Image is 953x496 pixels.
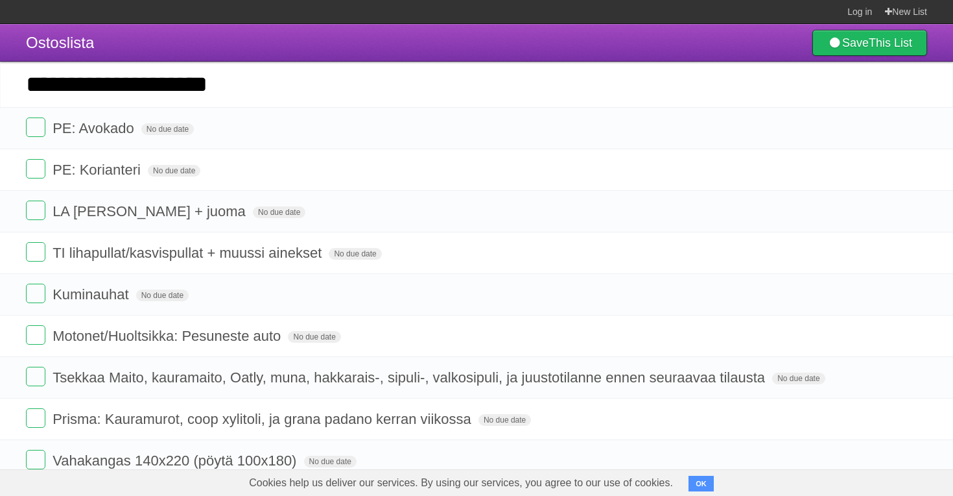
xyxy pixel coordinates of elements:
[812,30,927,56] a: SaveThis List
[26,325,45,345] label: Done
[26,34,94,51] span: Ostoslista
[329,248,381,260] span: No due date
[53,453,300,469] span: Vahakangas 140x220 (pöytä 100x180)
[26,118,45,137] label: Done
[53,120,137,136] span: PE: Avokado
[26,367,45,386] label: Done
[869,36,912,49] b: This List
[53,411,475,427] span: Prisma: Kauramurot, coop xylitoli, ja grana padano kerran viikossa
[253,206,305,218] span: No due date
[478,414,531,426] span: No due date
[26,408,45,428] label: Done
[141,123,194,135] span: No due date
[26,159,45,179] label: Done
[148,165,200,177] span: No due date
[53,369,768,386] span: Tsekkaa Maito, kauramaito, Oatly, muna, hakkarais-, sipuli-, valkosipuli, ja juustotilanne ennen ...
[53,286,132,303] span: Kuminauhat
[304,456,357,467] span: No due date
[53,203,249,219] span: LA [PERSON_NAME] + juoma
[772,373,825,384] span: No due date
[236,470,686,496] span: Cookies help us deliver our services. By using our services, you agree to our use of cookies.
[26,242,45,262] label: Done
[26,284,45,303] label: Done
[53,245,325,261] span: TI lihapullat/kasvispullat + muussi ainekset
[136,290,189,301] span: No due date
[53,328,284,344] span: Motonet/Huoltsikka: Pesuneste auto
[26,201,45,220] label: Done
[26,450,45,469] label: Done
[288,331,340,343] span: No due date
[688,476,714,491] button: OK
[53,162,144,178] span: PE: Korianteri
